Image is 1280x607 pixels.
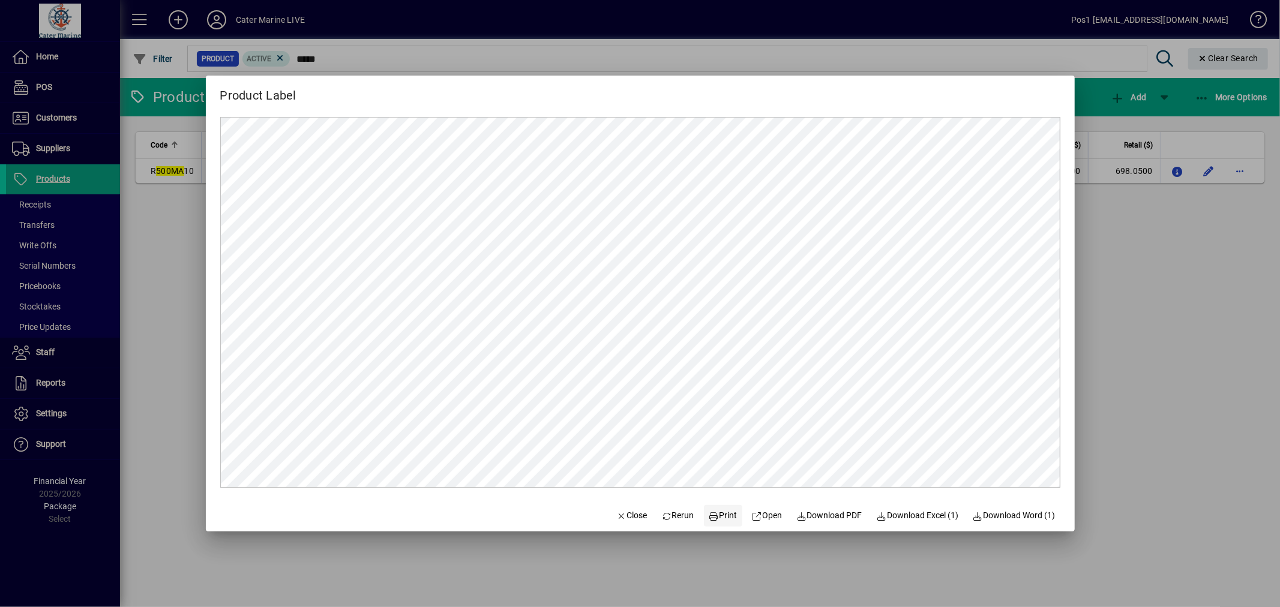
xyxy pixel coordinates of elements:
span: Download PDF [796,509,862,522]
a: Open [747,505,787,527]
button: Print [704,505,742,527]
span: Rerun [661,509,694,522]
span: Download Word (1) [973,509,1056,522]
button: Download Excel (1) [872,505,964,527]
button: Close [611,505,652,527]
h2: Product Label [206,76,311,105]
span: Print [709,509,738,522]
button: Download Word (1) [968,505,1060,527]
span: Close [616,509,648,522]
span: Download Excel (1) [877,509,959,522]
a: Download PDF [792,505,867,527]
span: Open [752,509,783,522]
